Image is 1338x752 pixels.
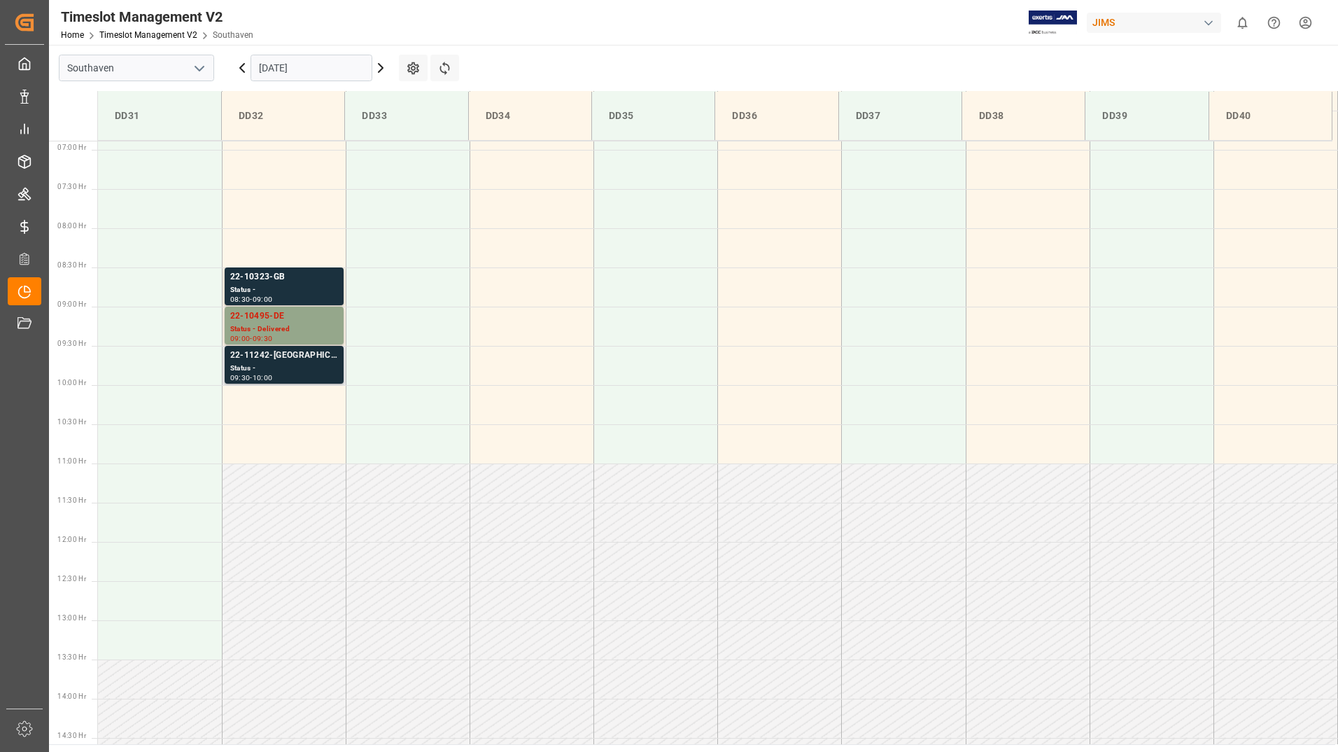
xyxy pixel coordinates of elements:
div: 09:00 [253,296,273,302]
button: JIMS [1087,9,1227,36]
span: 11:30 Hr [57,496,86,504]
div: DD32 [233,103,333,129]
div: DD33 [356,103,456,129]
span: 09:30 Hr [57,340,86,347]
input: Type to search/select [59,55,214,81]
div: DD34 [480,103,580,129]
div: Status - Delivered [230,323,338,335]
span: 13:30 Hr [57,653,86,661]
span: 10:30 Hr [57,418,86,426]
div: DD37 [850,103,950,129]
span: 12:30 Hr [57,575,86,583]
a: Home [61,30,84,40]
div: DD31 [109,103,210,129]
span: 07:00 Hr [57,144,86,151]
div: Status - [230,363,338,375]
div: 08:30 [230,296,251,302]
span: 09:00 Hr [57,300,86,308]
button: Help Center [1258,7,1290,39]
div: Status - [230,284,338,296]
div: - [250,375,252,381]
div: DD36 [726,103,826,129]
div: 09:30 [253,335,273,342]
span: 14:00 Hr [57,692,86,700]
div: 22-10323-GB [230,270,338,284]
div: - [250,296,252,302]
div: DD38 [973,103,1073,129]
button: open menu [188,57,209,79]
div: DD40 [1220,103,1321,129]
div: 09:30 [230,375,251,381]
div: Timeslot Management V2 [61,6,253,27]
a: Timeslot Management V2 [99,30,197,40]
input: DD.MM.YYYY [251,55,372,81]
span: 10:00 Hr [57,379,86,387]
span: 07:30 Hr [57,183,86,190]
div: 10:00 [253,375,273,381]
div: - [250,335,252,342]
span: 13:00 Hr [57,614,86,622]
span: 14:30 Hr [57,732,86,739]
img: Exertis%20JAM%20-%20Email%20Logo.jpg_1722504956.jpg [1029,11,1077,35]
div: DD39 [1097,103,1197,129]
div: 22-10495-DE [230,309,338,323]
div: JIMS [1087,13,1221,33]
span: 08:00 Hr [57,222,86,230]
div: 22-11242-[GEOGRAPHIC_DATA] [230,349,338,363]
div: DD35 [603,103,703,129]
span: 11:00 Hr [57,457,86,465]
div: 09:00 [230,335,251,342]
span: 08:30 Hr [57,261,86,269]
span: 12:00 Hr [57,536,86,543]
button: show 0 new notifications [1227,7,1258,39]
